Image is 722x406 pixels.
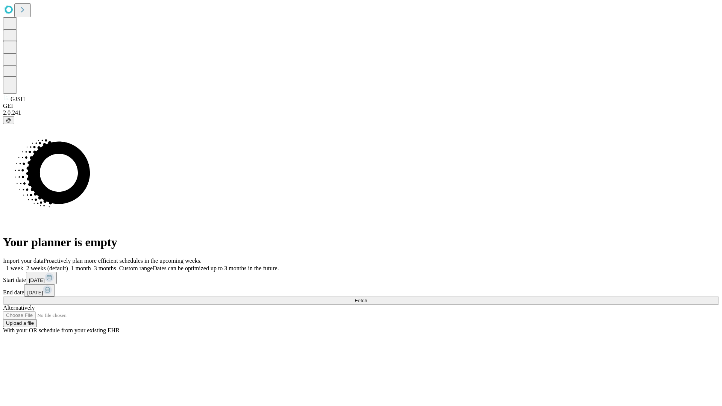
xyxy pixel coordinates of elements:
span: Proactively plan more efficient schedules in the upcoming weeks. [44,258,202,264]
span: 3 months [94,265,116,271]
button: @ [3,116,14,124]
span: Import your data [3,258,44,264]
div: End date [3,284,719,297]
button: [DATE] [24,284,55,297]
span: Dates can be optimized up to 3 months in the future. [153,265,279,271]
button: Fetch [3,297,719,304]
span: [DATE] [29,277,45,283]
div: Start date [3,272,719,284]
span: With your OR schedule from your existing EHR [3,327,120,333]
span: 1 month [71,265,91,271]
span: Fetch [355,298,367,303]
button: [DATE] [26,272,57,284]
span: 2 weeks (default) [26,265,68,271]
span: 1 week [6,265,23,271]
span: @ [6,117,11,123]
span: Custom range [119,265,153,271]
div: GEI [3,103,719,109]
div: 2.0.241 [3,109,719,116]
span: [DATE] [27,290,43,295]
h1: Your planner is empty [3,235,719,249]
span: Alternatively [3,304,35,311]
span: GJSH [11,96,25,102]
button: Upload a file [3,319,37,327]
